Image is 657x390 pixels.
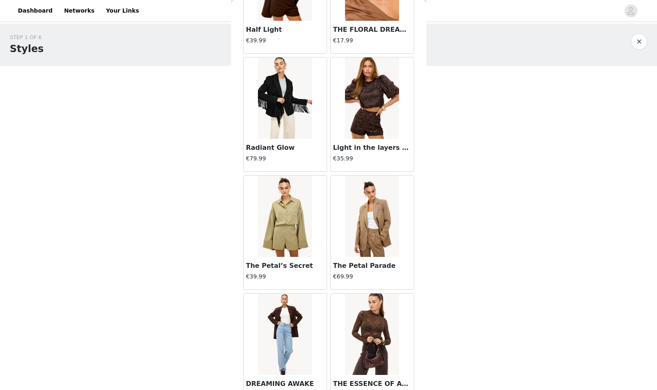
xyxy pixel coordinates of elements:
a: Your Links [101,2,144,20]
img: THE ESSENCE OF ALWAYS [345,294,399,375]
img: Radiant Glow [258,57,312,139]
h3: Half Light [246,25,324,35]
h3: The Petal’s Secret [246,261,324,271]
img: Light in the layers - brown [345,57,399,139]
h4: €79.99 [246,154,324,163]
h3: The Petal Parade [333,261,411,271]
img: DREAMING AWAKE [258,294,312,375]
h3: Radiant Glow [246,143,324,153]
img: The Petal Parade [345,175,399,257]
img: The Petal’s Secret [258,175,312,257]
div: STEP 1 OF 6 [10,33,44,42]
h4: €39.99 [246,272,324,281]
h3: Light in the layers - brown [333,143,411,153]
h4: €69.99 [333,272,411,281]
h3: THE ESSENCE OF ALWAYS [333,379,411,389]
a: Dashboard [13,2,57,20]
div: avatar [627,4,635,18]
h4: €17.99 [333,36,411,45]
h3: THE FLORAL DREAMSCAPE [333,25,411,35]
a: Networks [59,2,99,20]
h4: €35.99 [333,154,411,163]
h3: DREAMING AWAKE [246,379,324,389]
h1: Styles [10,42,44,56]
h4: €39.99 [246,36,324,45]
